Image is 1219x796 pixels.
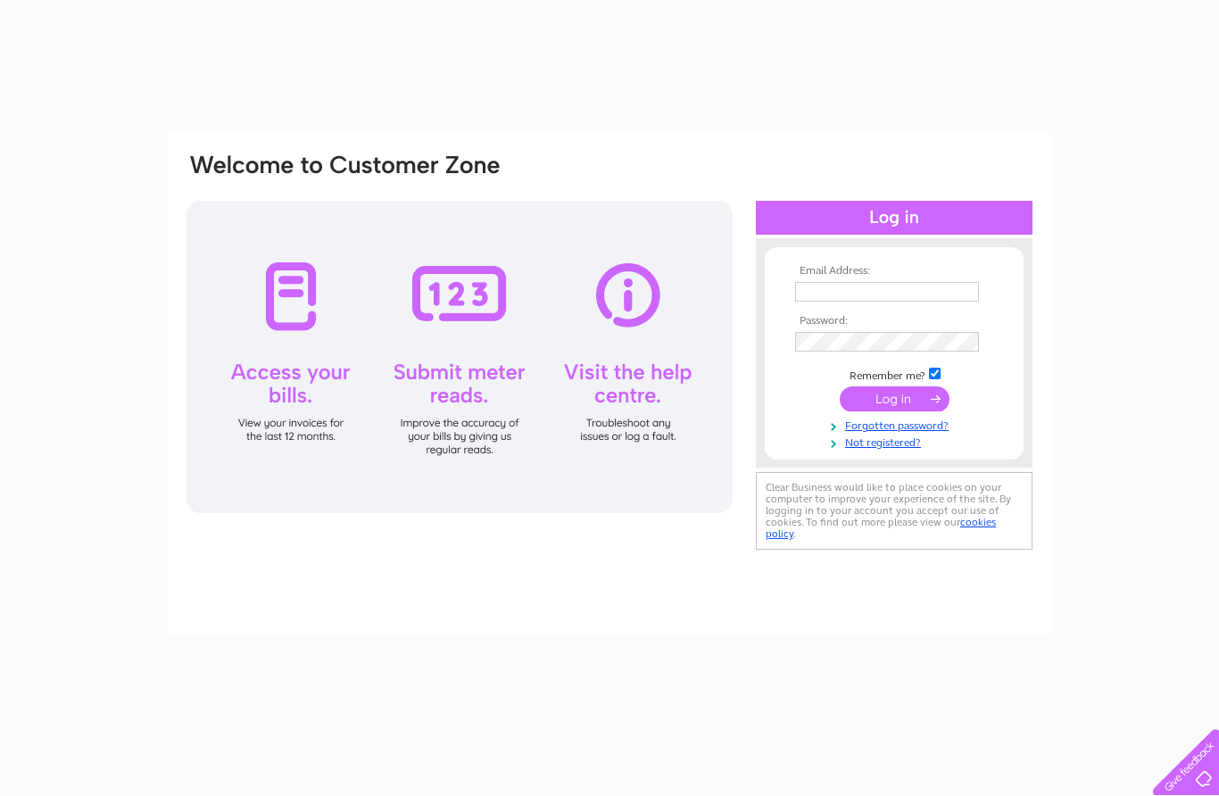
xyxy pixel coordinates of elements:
[756,472,1032,550] div: Clear Business would like to place cookies on your computer to improve your experience of the sit...
[795,433,998,450] a: Not registered?
[795,416,998,433] a: Forgotten password?
[766,516,996,540] a: cookies policy
[791,365,998,383] td: Remember me?
[791,265,998,278] th: Email Address:
[791,315,998,328] th: Password:
[840,386,949,411] input: Submit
